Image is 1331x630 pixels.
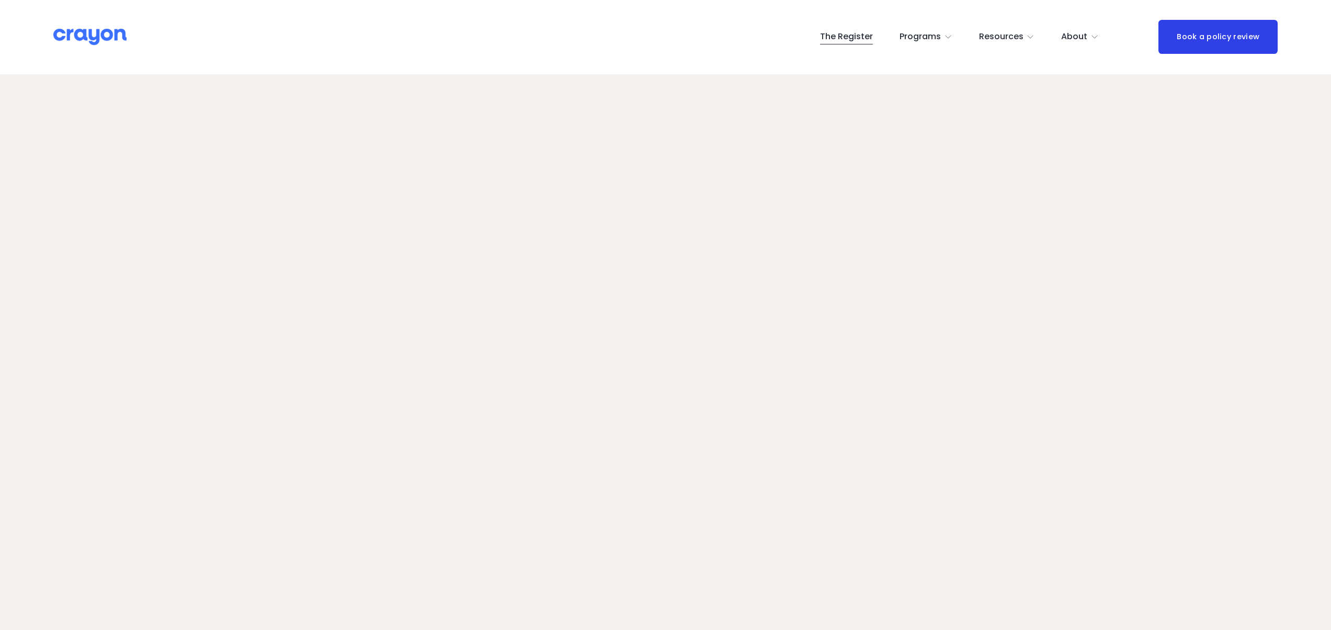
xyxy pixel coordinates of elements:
img: Crayon [53,28,127,46]
a: Book a policy review [1158,20,1278,54]
span: About [1061,29,1087,44]
a: folder dropdown [1061,29,1099,45]
span: Programs [900,29,941,44]
a: The Register [820,29,873,45]
span: Resources [979,29,1023,44]
a: folder dropdown [900,29,952,45]
a: folder dropdown [979,29,1035,45]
